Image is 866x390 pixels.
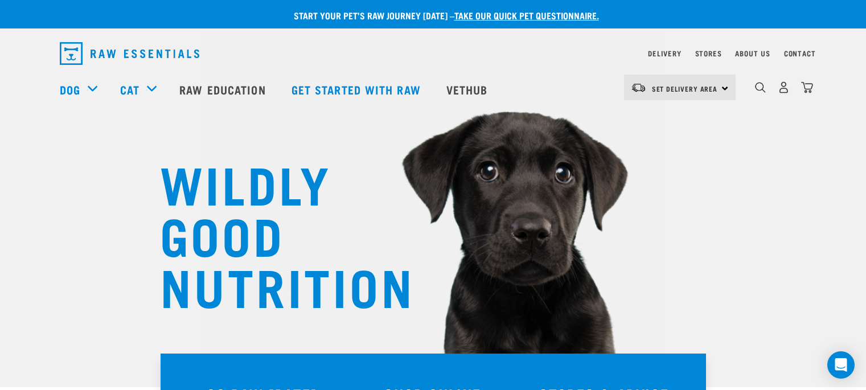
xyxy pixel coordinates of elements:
[160,157,388,310] h1: WILDLY GOOD NUTRITION
[695,51,722,55] a: Stores
[51,38,816,69] nav: dropdown navigation
[120,81,139,98] a: Cat
[60,81,80,98] a: Dog
[435,67,502,112] a: Vethub
[784,51,816,55] a: Contact
[778,81,790,93] img: user.png
[280,67,435,112] a: Get started with Raw
[735,51,770,55] a: About Us
[755,82,766,93] img: home-icon-1@2x.png
[648,51,681,55] a: Delivery
[168,67,280,112] a: Raw Education
[652,87,718,91] span: Set Delivery Area
[60,42,199,65] img: Raw Essentials Logo
[801,81,813,93] img: home-icon@2x.png
[631,83,646,93] img: van-moving.png
[454,13,599,18] a: take our quick pet questionnaire.
[827,351,855,379] div: Open Intercom Messenger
